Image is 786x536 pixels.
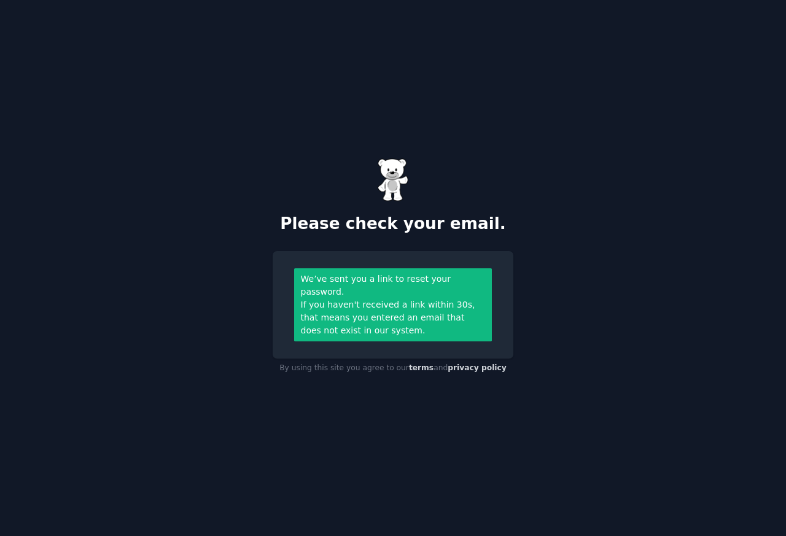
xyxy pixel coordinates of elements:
div: By using this site you agree to our and [273,359,513,378]
div: We’ve sent you a link to reset your password. [301,273,486,298]
a: terms [409,363,434,372]
img: Gummy Bear [378,158,408,201]
a: privacy policy [448,363,507,372]
div: If you haven't received a link within 30s, that means you entered an email that does not exist in... [301,298,486,337]
h2: Please check your email. [273,214,513,234]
